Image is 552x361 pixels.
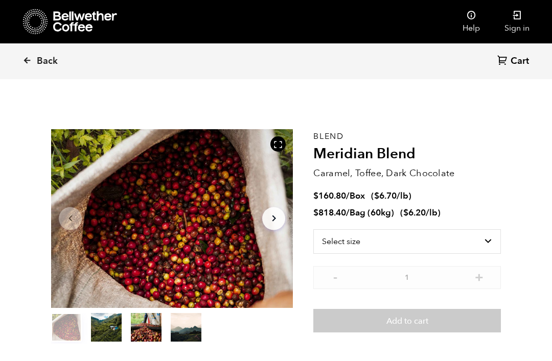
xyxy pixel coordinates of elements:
span: / [346,190,350,202]
span: $ [374,190,379,202]
span: ( ) [400,207,441,219]
span: / [346,207,350,219]
h2: Meridian Blend [313,146,501,163]
span: $ [313,190,318,202]
bdi: 6.70 [374,190,397,202]
bdi: 6.20 [403,207,426,219]
span: Cart [511,55,529,67]
span: /lb [426,207,438,219]
span: $ [403,207,408,219]
span: Bag (60kg) [350,207,394,219]
span: Box [350,190,365,202]
a: Cart [497,55,532,68]
span: ( ) [371,190,411,202]
button: + [473,271,486,281]
span: Back [37,55,58,67]
span: $ [313,207,318,219]
span: /lb [397,190,408,202]
p: Caramel, Toffee, Dark Chocolate [313,166,501,180]
button: Add to cart [313,309,501,332]
bdi: 160.80 [313,190,346,202]
button: - [329,271,341,281]
bdi: 818.40 [313,207,346,219]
